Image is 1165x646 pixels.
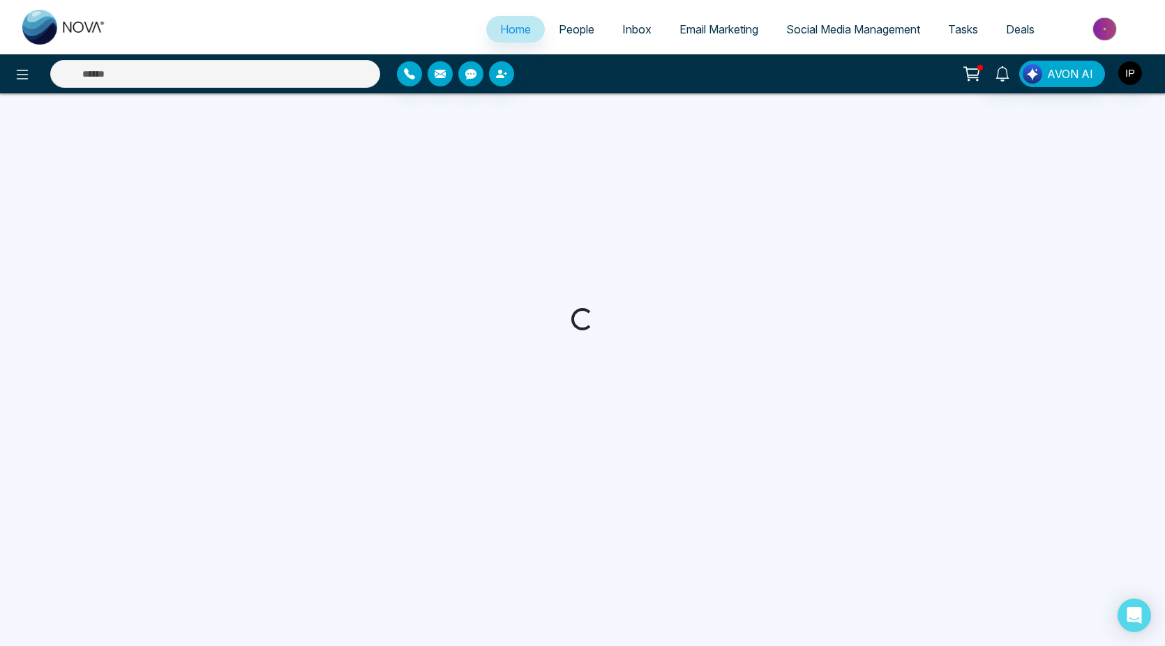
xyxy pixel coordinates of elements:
a: Email Marketing [666,16,772,43]
a: Deals [992,16,1048,43]
a: Inbox [608,16,666,43]
span: Deals [1006,22,1035,36]
a: Home [486,16,545,43]
span: People [559,22,594,36]
span: Inbox [622,22,652,36]
span: Tasks [948,22,978,36]
a: People [545,16,608,43]
img: Market-place.gif [1055,13,1157,45]
span: Social Media Management [786,22,920,36]
span: Home [500,22,531,36]
a: Tasks [934,16,992,43]
img: User Avatar [1118,61,1142,85]
div: Open Intercom Messenger [1118,599,1151,632]
img: Nova CRM Logo [22,10,106,45]
a: Social Media Management [772,16,934,43]
span: AVON AI [1047,66,1093,82]
button: AVON AI [1019,61,1105,87]
span: Email Marketing [679,22,758,36]
img: Lead Flow [1023,64,1042,84]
